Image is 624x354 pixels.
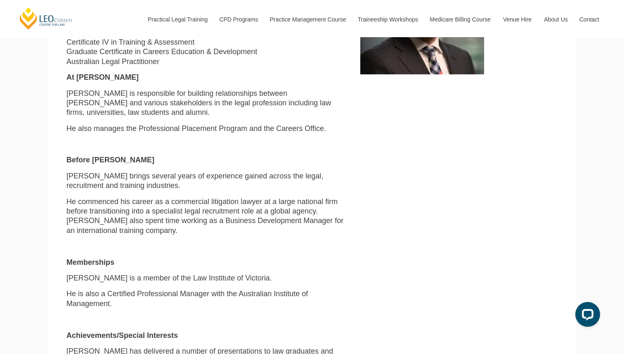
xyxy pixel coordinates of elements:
[538,2,573,37] a: About Us
[352,2,423,37] a: Traineeship Workshops
[569,299,603,333] iframe: LiveChat chat widget
[66,331,178,340] strong: Achievements/Special Interests
[573,2,605,37] a: Contact
[66,171,348,191] p: [PERSON_NAME] brings several years of experience gained across the legal, recruitment and trainin...
[264,2,352,37] a: Practice Management Course
[213,2,263,37] a: CPD Programs
[66,124,348,133] p: He also manages the Professional Placement Program and the Careers Office.
[66,289,348,309] p: He is also a Certified Professional Manager with the Australian Institute of Management.
[497,2,538,37] a: Venue Hire
[66,89,348,118] p: [PERSON_NAME] is responsible for building relationships between [PERSON_NAME] and various stakeho...
[66,18,348,67] p: Bachelor of Laws with Honours Bachelor of Commerce Certificate IV in Training & Assessment Gradua...
[66,73,139,81] strong: At [PERSON_NAME]
[66,273,348,283] p: [PERSON_NAME] is a member of the Law Institute of Victoria.
[142,2,213,37] a: Practical Legal Training
[423,2,497,37] a: Medicare Billing Course
[19,7,73,30] a: [PERSON_NAME] Centre for Law
[66,197,348,236] p: He commenced his career as a commercial litigation lawyer at a large national firm before transit...
[66,156,154,164] strong: Before [PERSON_NAME]
[66,258,114,266] strong: Memberships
